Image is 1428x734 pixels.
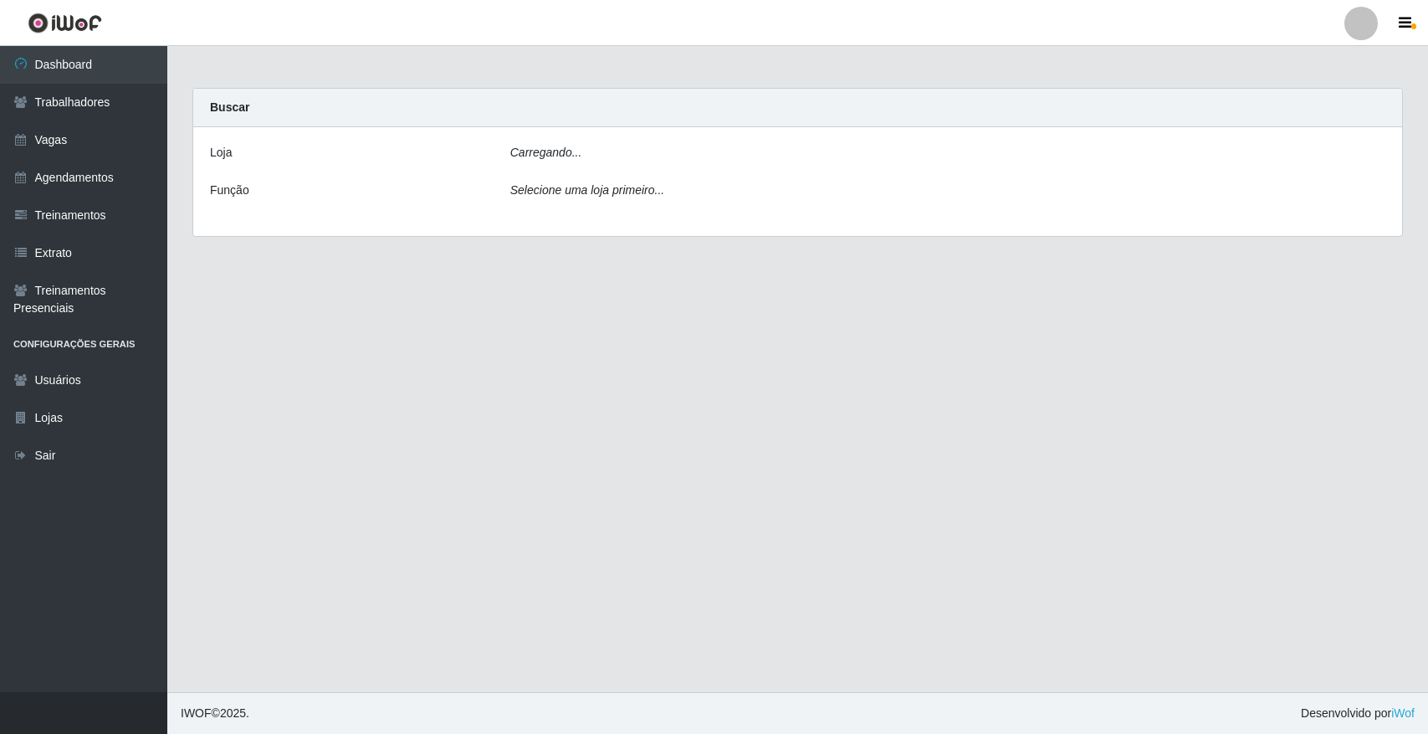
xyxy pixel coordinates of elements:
[28,13,102,33] img: CoreUI Logo
[210,100,249,114] strong: Buscar
[181,706,212,720] span: IWOF
[510,146,582,159] i: Carregando...
[210,182,249,199] label: Função
[181,705,249,722] span: © 2025 .
[510,183,664,197] i: Selecione uma loja primeiro...
[210,144,232,162] label: Loja
[1301,705,1415,722] span: Desenvolvido por
[1391,706,1415,720] a: iWof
